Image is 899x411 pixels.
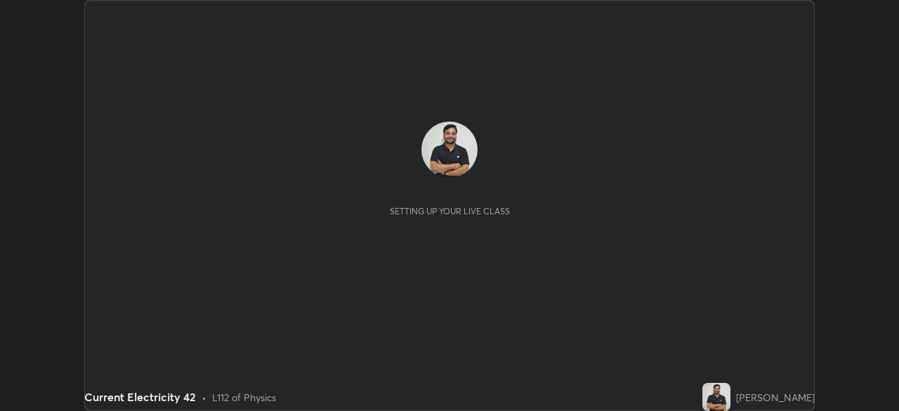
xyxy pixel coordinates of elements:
[702,383,730,411] img: 8cdd97b63f9a45b38e51b853d0e74598.jpg
[84,389,196,405] div: Current Electricity 42
[202,390,206,405] div: •
[390,206,510,216] div: Setting up your live class
[736,390,815,405] div: [PERSON_NAME]
[212,390,276,405] div: L112 of Physics
[421,122,478,178] img: 8cdd97b63f9a45b38e51b853d0e74598.jpg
